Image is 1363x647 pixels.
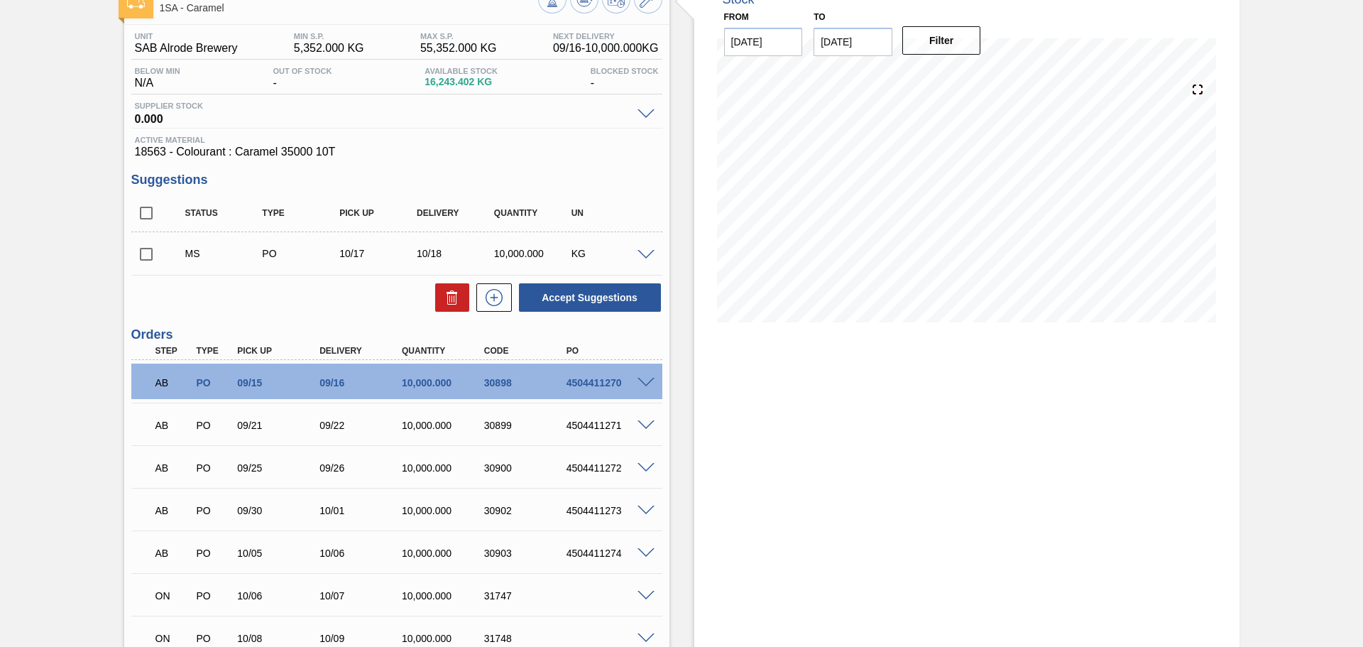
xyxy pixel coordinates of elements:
div: 10/05/2025 [234,548,326,559]
div: 4504411273 [563,505,655,516]
div: Awaiting Billing [152,367,195,398]
span: 09/16 - 10,000.000 KG [553,42,659,55]
div: 10,000.000 [491,248,576,259]
span: Below Min [135,67,180,75]
div: Purchase order [258,248,344,259]
div: 09/25/2025 [234,462,326,474]
div: 10/06/2025 [316,548,408,559]
span: Blocked Stock [591,67,659,75]
span: Next Delivery [553,32,659,40]
div: 30899 [481,420,573,431]
div: - [587,67,662,89]
div: Awaiting Billing [152,410,195,441]
p: ON [155,590,191,602]
label: to [814,12,825,22]
span: 18563 - Colourant : Caramel 35000 10T [135,146,659,158]
div: 31747 [481,590,573,602]
span: 0.000 [135,110,630,124]
div: Awaiting Billing [152,495,195,526]
div: 10/09/2025 [316,633,408,644]
div: 10,000.000 [398,377,491,388]
span: Active Material [135,136,659,144]
h3: Suggestions [131,173,662,187]
div: Pick up [336,208,422,218]
div: Type [258,208,344,218]
p: AB [155,505,191,516]
span: Supplier Stock [135,102,630,110]
div: Type [192,346,235,356]
div: 30902 [481,505,573,516]
div: Step [152,346,195,356]
p: ON [155,633,191,644]
div: 10/01/2025 [316,505,408,516]
div: 30898 [481,377,573,388]
div: 09/26/2025 [316,462,408,474]
div: New suggestion [469,283,512,312]
div: PO [563,346,655,356]
span: Unit [135,32,238,40]
div: Delivery [316,346,408,356]
div: Purchase order [192,420,235,431]
div: KG [568,248,654,259]
span: 1SA - Caramel [160,3,538,13]
div: Awaiting Billing [152,538,195,569]
div: 10,000.000 [398,633,491,644]
button: Accept Suggestions [519,283,661,312]
div: 30900 [481,462,573,474]
div: Purchase order [192,377,235,388]
span: SAB Alrode Brewery [135,42,238,55]
div: 10/18/2025 [413,248,499,259]
span: MAX S.P. [420,32,497,40]
div: UN [568,208,654,218]
div: Status [182,208,268,218]
p: AB [155,377,191,388]
span: 5,352.000 KG [294,42,364,55]
div: 10/08/2025 [234,633,326,644]
span: 16,243.402 KG [425,77,498,87]
div: Quantity [398,346,491,356]
div: Pick up [234,346,326,356]
div: 10/07/2025 [316,590,408,602]
div: 09/16/2025 [316,377,408,388]
div: 10/17/2025 [336,248,422,259]
div: 10,000.000 [398,548,491,559]
div: 4504411270 [563,377,655,388]
div: - [270,67,336,89]
span: Available Stock [425,67,498,75]
div: Delete Suggestions [428,283,469,312]
button: Filter [902,26,981,55]
div: Code [481,346,573,356]
div: Negotiating Order [152,580,195,611]
div: Purchase order [192,633,235,644]
input: mm/dd/yyyy [724,28,803,56]
div: 4504411271 [563,420,655,431]
div: 10,000.000 [398,462,491,474]
p: AB [155,548,191,559]
div: 4504411274 [563,548,655,559]
div: Purchase order [192,505,235,516]
div: Purchase order [192,462,235,474]
div: 10,000.000 [398,420,491,431]
div: Purchase order [192,548,235,559]
label: From [724,12,749,22]
div: 09/30/2025 [234,505,326,516]
p: AB [155,420,191,431]
div: Quantity [491,208,576,218]
div: Accept Suggestions [512,282,662,313]
span: MIN S.P. [294,32,364,40]
div: 09/22/2025 [316,420,408,431]
div: 4504411272 [563,462,655,474]
div: 31748 [481,633,573,644]
div: 10,000.000 [398,505,491,516]
p: AB [155,462,191,474]
span: Out Of Stock [273,67,332,75]
div: Awaiting Billing [152,452,195,484]
div: Manual Suggestion [182,248,268,259]
span: 55,352.000 KG [420,42,497,55]
div: N/A [131,67,184,89]
div: 09/15/2025 [234,377,326,388]
div: 10/06/2025 [234,590,326,602]
div: 10,000.000 [398,590,491,602]
input: mm/dd/yyyy [814,28,892,56]
div: Delivery [413,208,499,218]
